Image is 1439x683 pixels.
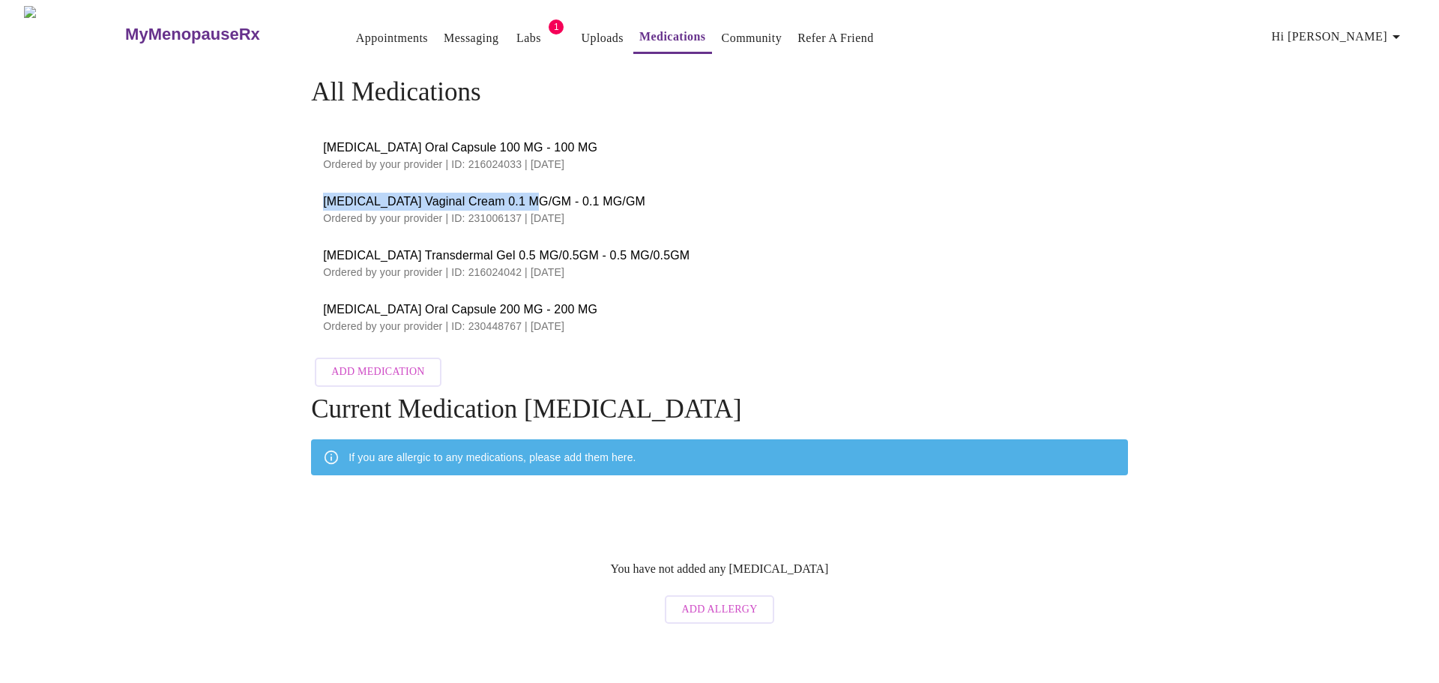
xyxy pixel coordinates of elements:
p: Ordered by your provider | ID: 231006137 | [DATE] [323,211,1116,226]
a: MyMenopauseRx [124,8,320,61]
button: Hi [PERSON_NAME] [1266,22,1411,52]
button: Medications [633,22,712,54]
span: Add Allergy [681,601,757,619]
span: [MEDICAL_DATA] Vaginal Cream 0.1 MG/GM - 0.1 MG/GM [323,193,1116,211]
button: Add Medication [315,358,441,387]
h3: MyMenopauseRx [125,25,260,44]
a: Appointments [356,28,428,49]
a: Messaging [444,28,498,49]
span: [MEDICAL_DATA] Oral Capsule 100 MG - 100 MG [323,139,1116,157]
div: If you are allergic to any medications, please add them here. [349,444,636,471]
a: Uploads [581,28,624,49]
a: Community [722,28,782,49]
p: Ordered by your provider | ID: 230448767 | [DATE] [323,319,1116,334]
span: Hi [PERSON_NAME] [1272,26,1405,47]
button: Messaging [438,23,504,53]
button: Labs [504,23,552,53]
h4: All Medications [311,77,1128,107]
span: 1 [549,19,564,34]
p: Ordered by your provider | ID: 216024042 | [DATE] [323,265,1116,280]
a: Labs [516,28,541,49]
p: Ordered by your provider | ID: 216024033 | [DATE] [323,157,1116,172]
h4: Current Medication [MEDICAL_DATA] [311,394,1128,424]
span: Add Medication [331,363,424,382]
span: [MEDICAL_DATA] Transdermal Gel 0.5 MG/0.5GM - 0.5 MG/0.5GM [323,247,1116,265]
button: Add Allergy [665,595,773,625]
button: Refer a Friend [791,23,880,53]
p: You have not added any [MEDICAL_DATA] [611,562,829,576]
a: Refer a Friend [797,28,874,49]
span: [MEDICAL_DATA] Oral Capsule 200 MG - 200 MG [323,301,1116,319]
button: Uploads [575,23,630,53]
button: Appointments [350,23,434,53]
img: MyMenopauseRx Logo [24,6,124,62]
button: Community [716,23,788,53]
a: Medications [639,26,706,47]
